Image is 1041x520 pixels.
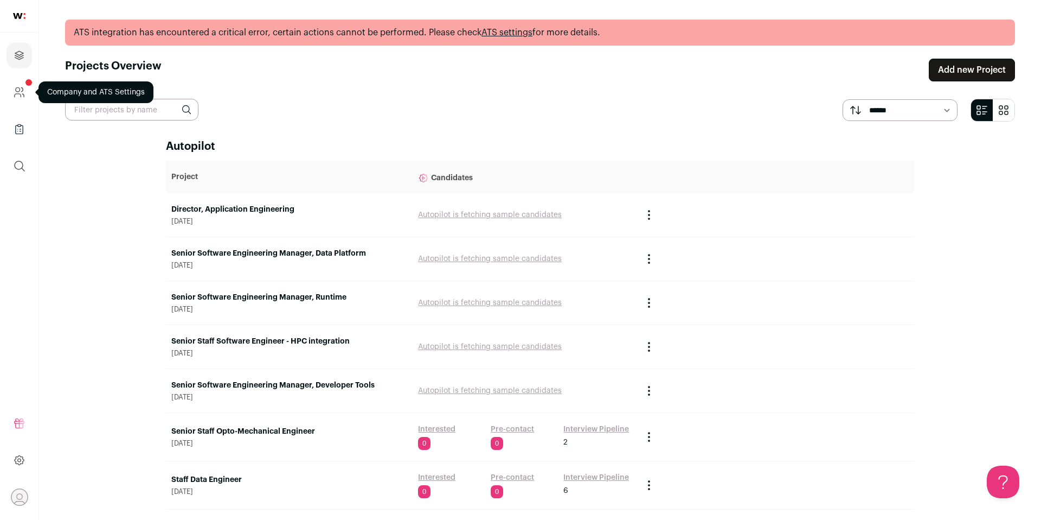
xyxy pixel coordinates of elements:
[929,59,1015,81] a: Add new Project
[65,20,1015,46] div: ATS integration has encountered a critical error, certain actions cannot be performed. Please che...
[642,479,656,492] button: Project Actions
[642,430,656,443] button: Project Actions
[491,437,503,450] span: 0
[642,208,656,221] button: Project Actions
[171,393,407,402] span: [DATE]
[171,261,407,270] span: [DATE]
[171,217,407,226] span: [DATE]
[418,485,430,498] span: 0
[418,472,455,483] a: Interested
[491,485,503,498] span: 0
[171,487,407,496] span: [DATE]
[642,296,656,309] button: Project Actions
[11,489,28,506] button: Open dropdown
[987,466,1019,498] iframe: Help Scout Beacon - Open
[642,340,656,353] button: Project Actions
[7,116,32,142] a: Company Lists
[642,384,656,397] button: Project Actions
[13,13,25,19] img: wellfound-shorthand-0d5821cbd27db2630d0214b213865d53afaa358527fdda9d0ea32b1df1b89c2c.svg
[171,172,407,182] p: Project
[171,380,407,391] a: Senior Software Engineering Manager, Developer Tools
[563,424,629,435] a: Interview Pipeline
[418,387,562,395] a: Autopilot is fetching sample candidates
[563,485,568,496] span: 6
[418,255,562,263] a: Autopilot is fetching sample candidates
[65,59,162,81] h1: Projects Overview
[491,472,534,483] a: Pre-contact
[171,248,407,259] a: Senior Software Engineering Manager, Data Platform
[418,299,562,307] a: Autopilot is fetching sample candidates
[171,292,407,303] a: Senior Software Engineering Manager, Runtime
[38,81,153,103] div: Company and ATS Settings
[481,28,532,37] a: ATS settings
[563,437,568,448] span: 2
[171,426,407,437] a: Senior Staff Opto-Mechanical Engineer
[7,42,32,68] a: Projects
[171,474,407,485] a: Staff Data Engineer
[7,79,32,105] a: Company and ATS Settings
[171,204,407,215] a: Director, Application Engineering
[166,139,914,154] h2: Autopilot
[491,424,534,435] a: Pre-contact
[418,166,632,188] p: Candidates
[171,349,407,358] span: [DATE]
[642,252,656,265] button: Project Actions
[418,211,562,219] a: Autopilot is fetching sample candidates
[171,305,407,314] span: [DATE]
[563,472,629,483] a: Interview Pipeline
[171,336,407,347] a: Senior Staff Software Engineer - HPC integration
[418,424,455,435] a: Interested
[65,99,198,121] input: Filter projects by name
[418,437,430,450] span: 0
[418,343,562,351] a: Autopilot is fetching sample candidates
[171,439,407,448] span: [DATE]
